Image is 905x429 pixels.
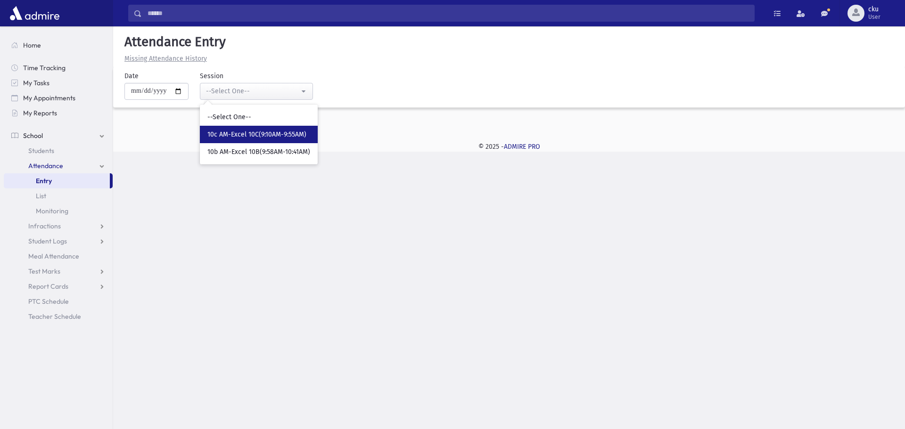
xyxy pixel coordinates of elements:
span: 10c AM-Excel 10C(9:10AM-9:55AM) [207,130,306,139]
a: PTC Schedule [4,294,113,309]
span: Attendance [28,162,63,170]
a: Time Tracking [4,60,113,75]
a: Students [4,143,113,158]
span: Infractions [28,222,61,230]
a: List [4,188,113,203]
u: Missing Attendance History [124,55,207,63]
div: --Select One-- [206,86,299,96]
span: Meal Attendance [28,252,79,260]
span: Teacher Schedule [28,312,81,321]
a: ADMIRE PRO [504,143,540,151]
a: Infractions [4,219,113,234]
span: PTC Schedule [28,297,69,306]
span: School [23,131,43,140]
label: Session [200,71,223,81]
a: Student Logs [4,234,113,249]
a: Test Marks [4,264,113,279]
a: School [4,128,113,143]
span: cku [868,6,880,13]
div: © 2025 - [128,142,890,152]
label: Date [124,71,139,81]
span: Time Tracking [23,64,66,72]
span: My Reports [23,109,57,117]
span: Monitoring [36,207,68,215]
a: Missing Attendance History [121,55,207,63]
a: Report Cards [4,279,113,294]
a: Teacher Schedule [4,309,113,324]
a: My Reports [4,105,113,121]
span: My Appointments [23,94,75,102]
a: Home [4,38,113,53]
span: Entry [36,177,52,185]
a: Meal Attendance [4,249,113,264]
h5: Attendance Entry [121,34,897,50]
span: Home [23,41,41,49]
span: Test Marks [28,267,60,275]
span: List [36,192,46,200]
span: My Tasks [23,79,49,87]
button: --Select One-- [200,83,313,100]
span: User [868,13,880,21]
a: My Tasks [4,75,113,90]
span: Students [28,146,54,155]
span: Report Cards [28,282,68,291]
a: Monitoring [4,203,113,219]
span: --Select One-- [207,113,251,122]
span: 10b AM-Excel 10B(9:58AM-10:41AM) [207,147,310,157]
a: Attendance [4,158,113,173]
input: Search [142,5,754,22]
a: Entry [4,173,110,188]
span: Student Logs [28,237,67,245]
a: My Appointments [4,90,113,105]
img: AdmirePro [8,4,62,23]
